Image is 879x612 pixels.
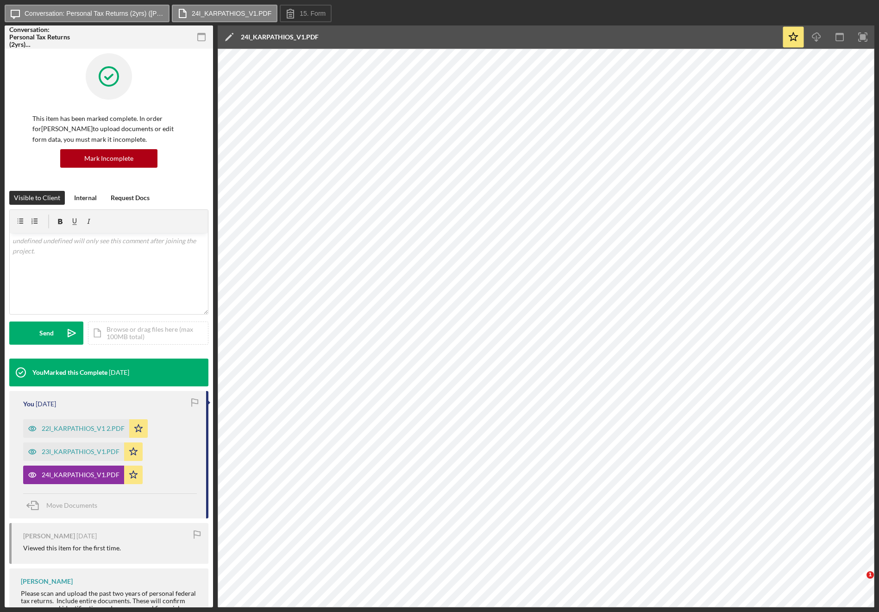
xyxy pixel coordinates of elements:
[23,544,121,552] div: Viewed this item for the first time.
[9,26,74,48] div: Conversation: Personal Tax Returns (2yrs) ([PERSON_NAME])
[42,425,125,432] div: 22I_KARPATHIOS_V1 2.PDF
[76,532,97,540] time: 2025-06-20 13:48
[241,33,319,41] div: 24I_KARPATHIOS_V1.PDF
[192,10,271,17] label: 24I_KARPATHIOS_V1.PDF
[42,471,119,479] div: 24I_KARPATHIOS_V1.PDF
[23,532,75,540] div: [PERSON_NAME]
[866,571,874,579] span: 1
[60,149,157,168] button: Mark Incomplete
[32,114,185,145] p: This item has been marked complete. In order for [PERSON_NAME] to upload documents or edit form d...
[69,191,101,205] button: Internal
[9,322,83,345] button: Send
[32,369,107,376] div: You Marked this Complete
[106,191,154,205] button: Request Docs
[21,578,73,585] div: [PERSON_NAME]
[36,400,56,408] time: 2025-06-29 22:09
[111,191,150,205] div: Request Docs
[5,5,170,22] button: Conversation: Personal Tax Returns (2yrs) ([PERSON_NAME])
[23,494,107,517] button: Move Documents
[23,466,143,484] button: 24I_KARPATHIOS_V1.PDF
[9,191,65,205] button: Visible to Client
[172,5,277,22] button: 24I_KARPATHIOS_V1.PDF
[14,191,60,205] div: Visible to Client
[46,501,97,509] span: Move Documents
[39,322,54,345] div: Send
[84,149,133,168] div: Mark Incomplete
[25,10,163,17] label: Conversation: Personal Tax Returns (2yrs) ([PERSON_NAME])
[280,5,332,22] button: 15. Form
[300,10,326,17] label: 15. Form
[23,400,34,408] div: You
[848,571,870,593] iframe: Intercom live chat
[109,369,129,376] time: 2025-06-29 22:09
[74,191,97,205] div: Internal
[23,419,148,438] button: 22I_KARPATHIOS_V1 2.PDF
[23,442,143,461] button: 23I_KARPATHIOS_V1.PDF
[42,448,119,455] div: 23I_KARPATHIOS_V1.PDF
